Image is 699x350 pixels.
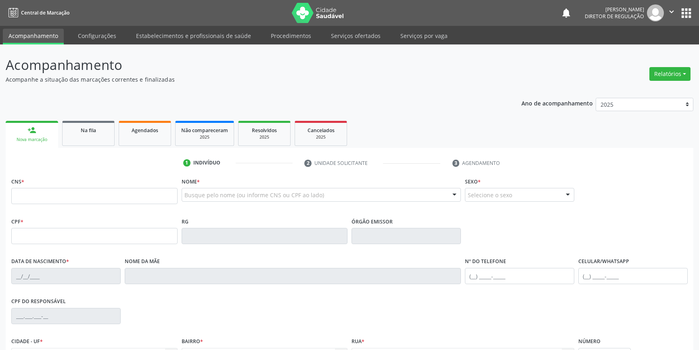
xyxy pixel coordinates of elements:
[182,175,200,188] label: Nome
[11,268,121,284] input: __/__/____
[6,55,487,75] p: Acompanhamento
[395,29,453,43] a: Serviços por vaga
[352,215,393,228] label: Órgão emissor
[125,255,160,268] label: Nome da mãe
[27,126,36,135] div: person_add
[6,6,69,19] a: Central de Marcação
[585,6,644,13] div: [PERSON_NAME]
[181,127,228,134] span: Não compareceram
[578,268,688,284] input: (__) _____-_____
[465,268,574,284] input: (__) _____-_____
[6,75,487,84] p: Acompanhe a situação das marcações correntes e finalizadas
[193,159,220,167] div: Indivíduo
[11,215,23,228] label: CPF
[252,127,277,134] span: Resolvidos
[182,335,203,348] label: Bairro
[647,4,664,21] img: img
[352,335,364,348] label: Rua
[21,9,69,16] span: Central de Marcação
[184,191,324,199] span: Busque pelo nome (ou informe CNS ou CPF ao lado)
[11,295,66,308] label: CPF do responsável
[11,137,52,143] div: Nova marcação
[667,7,676,16] i: 
[521,98,593,108] p: Ano de acompanhamento
[81,127,96,134] span: Na fila
[3,29,64,44] a: Acompanhamento
[465,175,481,188] label: Sexo
[664,4,679,21] button: 
[130,29,257,43] a: Estabelecimentos e profissionais de saúde
[578,255,629,268] label: Celular/WhatsApp
[72,29,122,43] a: Configurações
[561,7,572,19] button: notifications
[132,127,158,134] span: Agendados
[468,191,512,199] span: Selecione o sexo
[301,134,341,140] div: 2025
[183,159,190,167] div: 1
[11,175,24,188] label: CNS
[265,29,317,43] a: Procedimentos
[244,134,285,140] div: 2025
[11,308,121,324] input: ___.___.___-__
[465,255,506,268] label: Nº do Telefone
[585,13,644,20] span: Diretor de regulação
[578,335,601,348] label: Número
[182,215,188,228] label: RG
[649,67,691,81] button: Relatórios
[325,29,386,43] a: Serviços ofertados
[11,255,69,268] label: Data de nascimento
[308,127,335,134] span: Cancelados
[679,6,693,20] button: apps
[181,134,228,140] div: 2025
